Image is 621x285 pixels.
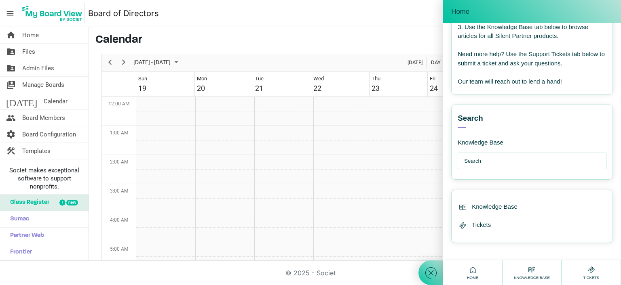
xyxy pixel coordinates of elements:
span: 1:00 AM [110,130,128,136]
div: Thu [372,75,380,83]
span: 12:00 AM [108,101,129,107]
button: Next [118,57,129,67]
span: 4:00 AM [110,217,128,223]
span: people [6,110,16,126]
button: Today [406,57,424,67]
div: Mon [197,75,207,83]
div: Need more help? Use the Support Tickets tab below to submit a ticket and ask your questions. [458,50,606,68]
div: new [66,200,78,205]
a: My Board View Logo [20,3,88,23]
span: Knowledge Base [512,275,551,281]
div: 23 [372,83,380,94]
span: 3:00 AM [110,188,128,194]
span: Board Configuration [22,126,76,142]
span: Societ makes exceptional software to support nonprofits. [4,166,85,191]
span: Board Members [22,110,65,126]
div: Tue [255,75,264,83]
span: Tickets [472,220,491,230]
h3: Calendar [95,34,615,47]
div: Knowledge Base [458,202,606,212]
div: Week of October 20, 2025 [101,54,550,276]
a: Board of Directors [88,5,159,21]
div: Wed [313,75,324,83]
span: settings [6,126,16,142]
a: © 2025 - Societ [285,269,336,277]
div: October 19 - 25, 2025 [131,54,183,71]
span: Search [458,113,483,124]
span: Home [22,27,39,43]
span: Home [465,275,480,281]
span: menu [2,6,18,21]
span: Templates [22,143,51,159]
span: [DATE] [6,93,37,109]
span: construction [6,143,16,159]
span: Home [451,8,469,16]
div: 20 [197,83,205,94]
button: September 2025 [132,57,182,67]
span: Knowledge Base [472,202,517,212]
span: [DATE] [407,57,423,67]
span: Files [22,44,35,60]
div: 19 [138,83,146,94]
div: Knowledge Base [512,265,551,281]
div: Our team will reach out to lend a hand! [458,77,606,86]
span: home [6,27,16,43]
span: Sumac [6,211,29,227]
div: Sun [138,75,147,83]
div: 21 [255,83,263,94]
div: next period [117,54,131,71]
img: My Board View Logo [20,3,85,23]
span: Frontier [6,244,32,260]
div: Tickets [581,265,601,281]
span: folder_shared [6,44,16,60]
span: 5:00 AM [110,246,128,252]
div: Home [465,265,480,281]
span: 2:00 AM [110,159,128,165]
span: folder_shared [6,60,16,76]
span: Glass Register [6,195,49,211]
span: Admin Files [22,60,54,76]
div: previous period [103,54,117,71]
span: Calendar [44,93,68,109]
div: Knowledge Base [458,128,571,147]
span: Manage Boards [22,77,64,93]
input: Search [464,153,604,169]
div: Tickets [458,220,606,231]
span: Partner Web [6,228,44,244]
span: Tickets [581,275,601,281]
div: 22 [313,83,321,94]
span: [DATE] - [DATE] [133,57,171,67]
button: Previous [105,57,116,67]
div: 3. Use the Knowledge Base tab below to browse articles for all Silent Partner products. [458,23,606,41]
span: switch_account [6,77,16,93]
